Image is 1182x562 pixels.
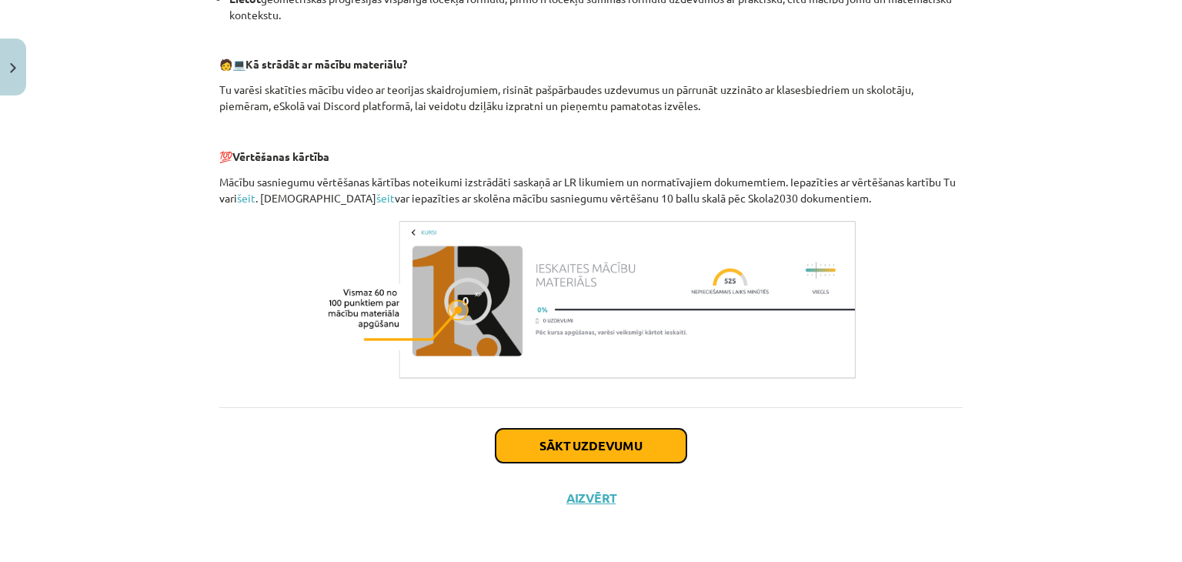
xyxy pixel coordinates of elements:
[245,57,407,71] b: Kā strādāt ar mācību materiālu?
[219,56,963,72] p: 🧑 💻
[232,149,329,163] b: Vērtēšanas kārtība
[562,490,620,506] button: Aizvērt
[376,191,395,205] a: šeit
[219,82,963,114] p: Tu varēsi skatīties mācību video ar teorijas skaidrojumiem, risināt pašpārbaudes uzdevumus un pār...
[237,191,255,205] a: šeit
[219,149,963,165] p: 💯
[219,174,963,206] p: Mācību sasniegumu vērtēšanas kārtības noteikumi izstrādāti saskaņā ar LR likumiem un normatīvajie...
[10,63,16,73] img: icon-close-lesson-0947bae3869378f0d4975bcd49f059093ad1ed9edebbc8119c70593378902aed.svg
[496,429,686,463] button: Sākt uzdevumu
